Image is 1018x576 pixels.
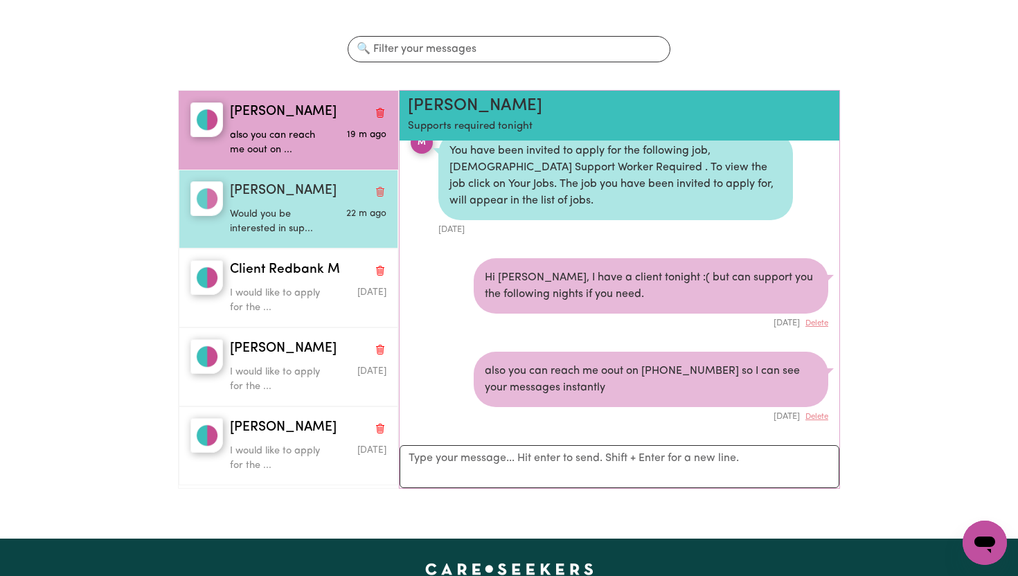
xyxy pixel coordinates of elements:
[374,340,386,358] button: Delete conversation
[190,181,223,216] img: Michael John B
[190,102,223,137] img: Michael John B
[230,444,334,474] p: I would like to apply for the ...
[357,288,386,297] span: Message sent on May 1, 2025
[179,406,398,485] button: Michael C[PERSON_NAME]Delete conversationI would like to apply for the ...Message sent on May 5, ...
[179,170,398,249] button: Michael John B[PERSON_NAME]Delete conversationWould you be interested in sup...Message sent on Se...
[374,419,386,437] button: Delete conversation
[805,411,828,423] button: Delete
[963,521,1007,565] iframe: Button to launch messaging window
[230,418,337,438] span: [PERSON_NAME]
[230,102,337,123] span: [PERSON_NAME]
[411,132,433,154] div: M
[474,352,828,407] div: also you can reach me oout on [PHONE_NUMBER] so I can see your messages instantly
[474,314,828,330] div: [DATE]
[346,209,386,218] span: Message sent on September 6, 2025
[474,258,828,314] div: Hi [PERSON_NAME], I have a client tonight :( but can support you the following nights if you need.
[805,318,828,330] button: Delete
[179,327,398,406] button: Michael B[PERSON_NAME]Delete conversationI would like to apply for the ...Message sent on May 1, ...
[230,339,337,359] span: [PERSON_NAME]
[179,249,398,327] button: Client Redbank MClient Redbank MDelete conversationI would like to apply for the ...Message sent ...
[230,128,334,158] p: also you can reach me oout on ...
[374,261,386,279] button: Delete conversation
[230,260,340,280] span: Client Redbank M
[190,339,223,374] img: Michael B
[230,365,334,395] p: I would like to apply for the ...
[347,130,386,139] span: Message sent on September 6, 2025
[374,103,386,121] button: Delete conversation
[190,260,223,295] img: Client Redbank M
[230,181,337,201] span: [PERSON_NAME]
[230,286,334,316] p: I would like to apply for the ...
[179,91,398,170] button: Michael John B[PERSON_NAME]Delete conversationalso you can reach me oout on ...Message sent on Se...
[374,182,386,200] button: Delete conversation
[438,220,793,236] div: [DATE]
[357,367,386,376] span: Message sent on May 1, 2025
[438,132,793,220] div: You have been invited to apply for the following job, [DEMOGRAPHIC_DATA] Support Worker Required ...
[425,564,593,575] a: Careseekers home page
[230,207,334,237] p: Would you be interested in sup...
[408,96,760,116] h2: [PERSON_NAME]
[408,119,760,135] p: Supports required tonight
[348,36,670,62] input: 🔍 Filter your messages
[474,407,828,423] div: [DATE]
[357,446,386,455] span: Message sent on May 5, 2025
[190,418,223,453] img: Michael C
